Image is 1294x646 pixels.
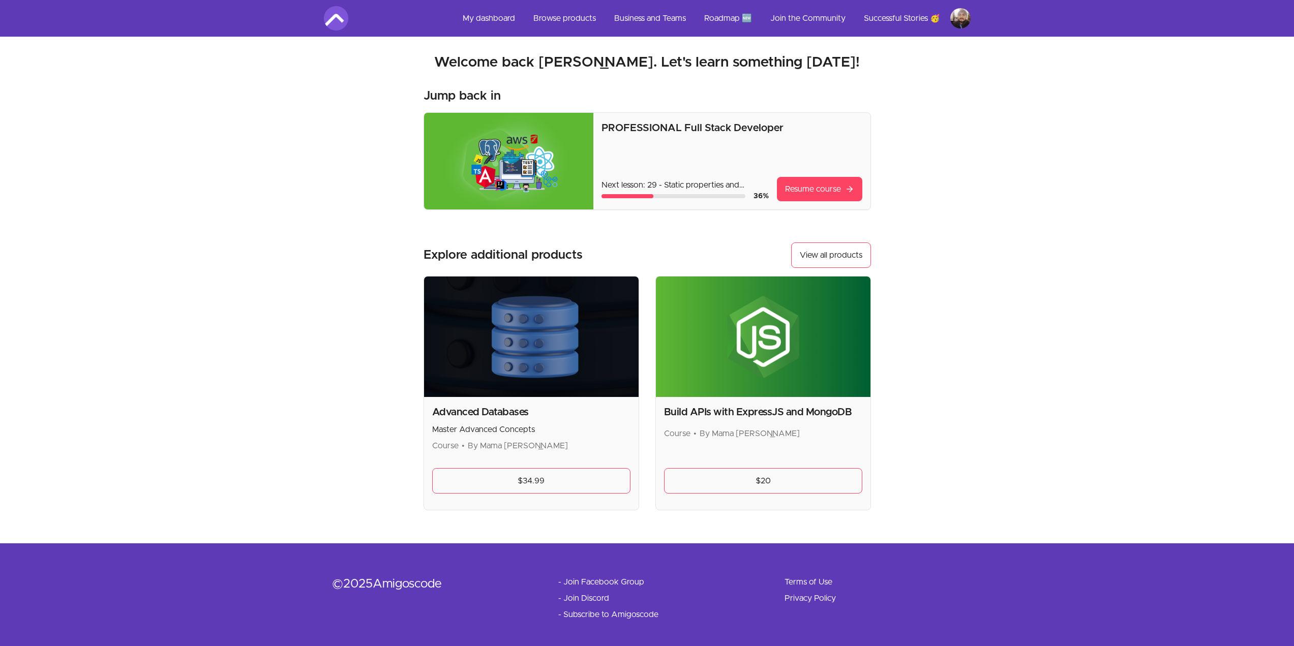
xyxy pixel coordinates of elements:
[558,608,658,621] a: - Subscribe to Amigoscode
[785,576,832,588] a: Terms of Use
[664,429,690,438] span: Course
[455,6,523,30] a: My dashboard
[664,405,862,419] h2: Build APIs with ExpressJS and MongoDB
[696,6,760,30] a: Roadmap 🆕
[324,6,348,30] img: Amigoscode logo
[432,405,630,419] h2: Advanced Databases
[424,88,501,104] h3: Jump back in
[606,6,694,30] a: Business and Teams
[785,592,836,604] a: Privacy Policy
[601,194,745,198] div: Course progress
[432,423,630,436] p: Master Advanced Concepts
[601,121,862,135] p: PROFESSIONAL Full Stack Developer
[762,6,854,30] a: Join the Community
[455,6,971,30] nav: Main
[664,468,862,494] a: $20
[777,177,862,201] a: Resume course
[462,442,465,450] span: •
[424,113,593,209] img: Product image for PROFESSIONAL Full Stack Developer
[324,53,971,72] h2: Welcome back [PERSON_NAME]. Let's learn something [DATE]!
[791,242,871,268] a: View all products
[694,429,697,438] span: •
[424,276,639,397] img: Product image for Advanced Databases
[754,193,769,200] span: 36 %
[432,468,630,494] a: $34.99
[332,576,526,592] div: © 2025 Amigoscode
[558,576,644,588] a: - Join Facebook Group
[424,247,583,263] h3: Explore additional products
[856,6,948,30] a: Successful Stories 🥳
[601,179,769,191] p: Next lesson: 29 - Static properties and methods
[468,442,568,450] span: By Mama [PERSON_NAME]
[656,276,870,397] img: Product image for Build APIs with ExpressJS and MongoDB
[700,429,800,438] span: By Mama [PERSON_NAME]
[950,8,971,28] img: Profile image for Cesar Navarro
[525,6,604,30] a: Browse products
[558,592,609,604] a: - Join Discord
[432,442,459,450] span: Course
